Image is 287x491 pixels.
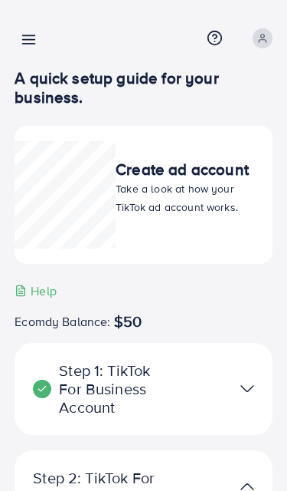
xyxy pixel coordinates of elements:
[116,180,257,216] p: Take a look at how your TikTok ad account works.
[240,377,254,400] img: TikTok partner
[15,282,57,300] div: Help
[33,361,172,417] p: Step 1: TikTok For Business Account
[15,312,110,331] span: Ecomdy Balance:
[15,69,272,107] h4: A quick setup guide for your business.
[116,160,257,180] h4: Create ad account
[114,312,142,331] span: $50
